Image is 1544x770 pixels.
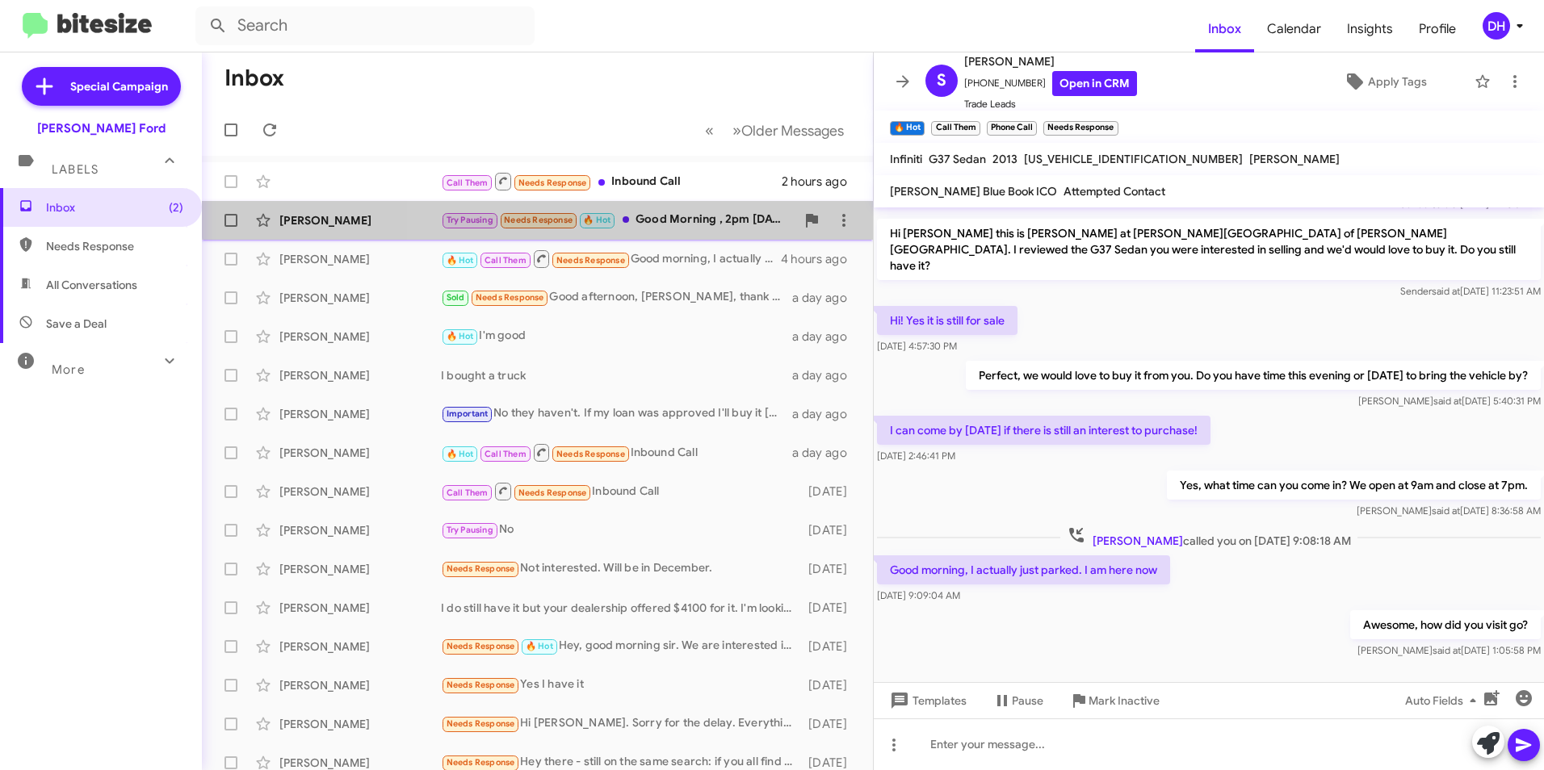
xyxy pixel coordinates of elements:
[1469,12,1526,40] button: DH
[22,67,181,106] a: Special Campaign
[441,521,801,539] div: No
[52,162,99,177] span: Labels
[781,251,860,267] div: 4 hours ago
[447,331,474,341] span: 🔥 Hot
[964,96,1137,112] span: Trade Leads
[732,120,741,140] span: »
[441,288,792,307] div: Good afternoon, [PERSON_NAME], thank you for your text and follow up. It is a testament to Banist...
[70,78,168,94] span: Special Campaign
[447,680,515,690] span: Needs Response
[1432,285,1460,297] span: said at
[447,525,493,535] span: Try Pausing
[874,686,980,715] button: Templates
[801,716,860,732] div: [DATE]
[1043,121,1118,136] small: Needs Response
[1093,534,1183,548] span: [PERSON_NAME]
[441,404,792,423] div: No they haven't. If my loan was approved I'll buy it [DATE]. Was the financing approved?
[441,327,792,345] div: I'm good
[279,290,441,306] div: [PERSON_NAME]
[1357,504,1541,517] span: [PERSON_NAME] [DATE] 8:36:58 AM
[441,442,792,462] div: Inbound Call
[441,211,795,229] div: Good Morning , 2pm [DATE]?
[877,416,1210,445] p: I can come by [DATE] if there is still an interest to purchase!
[1357,644,1541,656] span: [PERSON_NAME] [DATE] 1:05:58 PM
[801,600,860,616] div: [DATE]
[890,121,925,136] small: 🔥 Hot
[447,488,489,498] span: Call Them
[1089,686,1160,715] span: Mark Inactive
[1064,184,1165,199] span: Attempted Contact
[801,561,860,577] div: [DATE]
[1433,644,1461,656] span: said at
[447,408,489,419] span: Important
[279,561,441,577] div: [PERSON_NAME]
[556,255,625,266] span: Needs Response
[1195,6,1254,52] span: Inbox
[890,152,922,166] span: Infiniti
[1368,67,1427,96] span: Apply Tags
[877,450,955,462] span: [DATE] 2:46:41 PM
[1012,686,1043,715] span: Pause
[279,445,441,461] div: [PERSON_NAME]
[931,121,980,136] small: Call Them
[887,686,967,715] span: Templates
[447,757,515,768] span: Needs Response
[556,449,625,459] span: Needs Response
[695,114,724,147] button: Previous
[877,306,1017,335] p: Hi! Yes it is still for sale
[1334,6,1406,52] a: Insights
[705,120,714,140] span: «
[279,406,441,422] div: [PERSON_NAME]
[441,559,801,578] div: Not interested. Will be in December.
[485,449,527,459] span: Call Them
[890,184,1057,199] span: [PERSON_NAME] Blue Book ICO
[504,215,573,225] span: Needs Response
[447,641,515,651] span: Needs Response
[801,522,860,538] div: [DATE]
[447,718,515,729] span: Needs Response
[447,255,474,266] span: 🔥 Hot
[992,152,1017,166] span: 2013
[964,71,1137,96] span: [PHONE_NUMBER]
[1167,471,1541,500] p: Yes, what time can you come in? We open at 9am and close at 7pm.
[980,686,1056,715] button: Pause
[792,445,860,461] div: a day ago
[279,522,441,538] div: [PERSON_NAME]
[792,406,860,422] div: a day ago
[279,716,441,732] div: [PERSON_NAME]
[441,481,801,501] div: Inbound Call
[1052,71,1137,96] a: Open in CRM
[1024,152,1243,166] span: [US_VEHICLE_IDENTIFICATION_NUMBER]
[279,367,441,383] div: [PERSON_NAME]
[966,361,1541,390] p: Perfect, we would love to buy it from you. Do you have time this evening or [DATE] to bring the v...
[279,483,441,500] div: [PERSON_NAME]
[877,589,960,601] span: [DATE] 9:09:04 AM
[1358,395,1541,407] span: [PERSON_NAME] [DATE] 5:40:31 PM
[792,367,860,383] div: a day ago
[37,120,166,136] div: [PERSON_NAME] Ford
[877,219,1541,280] p: Hi [PERSON_NAME] this is [PERSON_NAME] at [PERSON_NAME][GEOGRAPHIC_DATA] of [PERSON_NAME][GEOGRAP...
[877,555,1170,584] p: Good morning, I actually just parked. I am here now
[1249,152,1340,166] span: [PERSON_NAME]
[279,638,441,655] div: [PERSON_NAME]
[964,52,1137,71] span: [PERSON_NAME]
[1056,686,1173,715] button: Mark Inactive
[1400,285,1541,297] span: Sender [DATE] 11:23:51 AM
[441,249,781,269] div: Good morning, I actually just parked. I am here now
[987,121,1037,136] small: Phone Call
[441,171,782,191] div: Inbound Call
[1254,6,1334,52] a: Calendar
[1405,686,1483,715] span: Auto Fields
[1060,525,1357,549] span: called you on [DATE] 9:08:18 AM
[518,178,587,188] span: Needs Response
[801,483,860,500] div: [DATE]
[792,290,860,306] div: a day ago
[441,600,801,616] div: I do still have it but your dealership offered $4100 for it. I'm looking for more
[1303,67,1466,96] button: Apply Tags
[441,637,801,655] div: Hey, good morning sir. We are interested in selling it. the issue is getting it to you. We work i...
[1483,12,1510,40] div: DH
[929,152,986,166] span: G37 Sedan
[1392,686,1496,715] button: Auto Fields
[1350,610,1541,639] p: Awesome, how did you visit go?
